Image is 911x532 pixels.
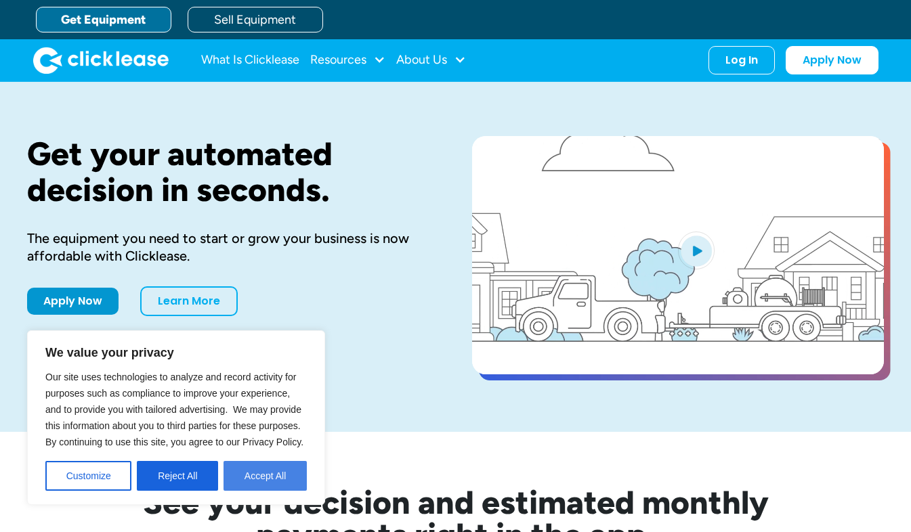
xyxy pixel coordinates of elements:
a: Sell Equipment [188,7,323,32]
img: Blue play button logo on a light blue circular background [678,231,715,269]
div: Log In [725,53,758,67]
button: Customize [45,461,131,491]
a: What Is Clicklease [201,47,299,74]
div: About Us [396,47,466,74]
div: Resources [310,47,385,74]
a: open lightbox [472,136,884,374]
a: Apply Now [786,46,878,74]
p: We value your privacy [45,345,307,361]
div: We value your privacy [27,330,325,505]
img: Clicklease logo [33,47,169,74]
button: Reject All [137,461,218,491]
span: Our site uses technologies to analyze and record activity for purposes such as compliance to impr... [45,372,303,447]
a: Apply Now [27,288,119,315]
div: The equipment you need to start or grow your business is now affordable with Clicklease. [27,229,429,265]
h1: Get your automated decision in seconds. [27,136,429,208]
a: Learn More [140,286,238,316]
a: Get Equipment [36,7,171,32]
button: Accept All [224,461,307,491]
a: home [33,47,169,74]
